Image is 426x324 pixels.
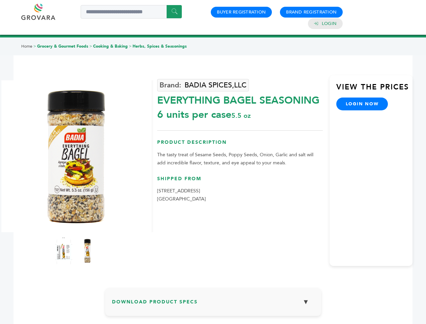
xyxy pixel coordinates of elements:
[37,44,88,49] a: Grocery & Gourmet Foods
[157,139,323,151] h3: Product Description
[129,44,132,49] span: >
[297,295,314,309] button: ▼
[157,90,323,122] div: EVERYTHING BAGEL SEASONING 6 units per case
[336,82,413,98] h3: View the Prices
[157,187,323,203] p: [STREET_ADDRESS] [GEOGRAPHIC_DATA]
[133,44,187,49] a: Herbs, Spices & Seasonings
[157,151,323,167] p: The tasty treat of Sesame Seeds, Poppy Seeds, Onion, Garlic and salt will add incredible flavor, ...
[81,5,182,19] input: Search a product or brand...
[79,237,96,264] img: EVERYTHING BAGEL SEASONING 6 units per case 5.5 oz
[89,44,92,49] span: >
[55,237,72,264] img: EVERYTHING BAGEL SEASONING 6 units per case 5.5 oz Product Label
[231,111,251,120] span: 5.5 oz
[21,44,32,49] a: Home
[33,44,36,49] span: >
[286,9,337,15] a: Brand Registration
[217,9,266,15] a: Buyer Registration
[336,98,388,110] a: login now
[157,175,323,187] h3: Shipped From
[322,21,337,27] a: Login
[157,79,249,91] a: BADIA SPICES,LLC
[93,44,128,49] a: Cooking & Baking
[112,295,314,314] h3: Download Product Specs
